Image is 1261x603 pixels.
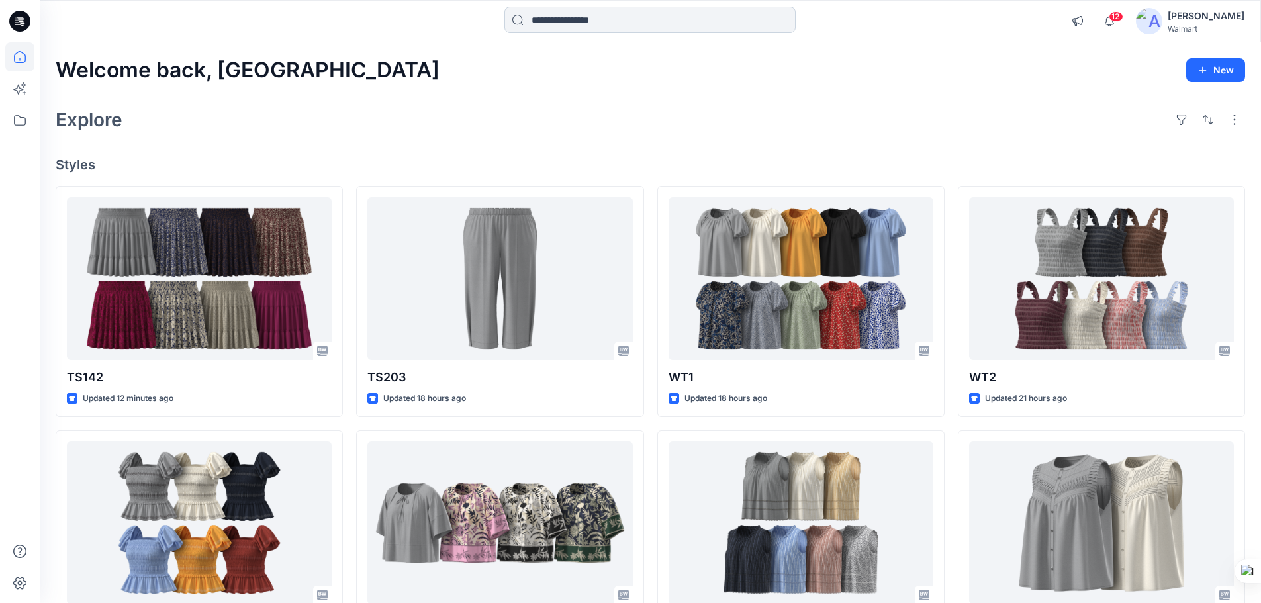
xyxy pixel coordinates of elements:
div: [PERSON_NAME] [1168,8,1244,24]
a: TS203 [367,197,632,361]
p: WT2 [969,368,1234,387]
a: WT2 [969,197,1234,361]
p: TS203 [367,368,632,387]
span: 12 [1109,11,1123,22]
p: TS142 [67,368,332,387]
p: Updated 18 hours ago [684,392,767,406]
img: avatar [1136,8,1162,34]
h2: Explore [56,109,122,130]
button: New [1186,58,1245,82]
a: TS142 [67,197,332,361]
div: Walmart [1168,24,1244,34]
p: Updated 18 hours ago [383,392,466,406]
h4: Styles [56,157,1245,173]
p: Updated 21 hours ago [985,392,1067,406]
h2: Welcome back, [GEOGRAPHIC_DATA] [56,58,440,83]
p: WT1 [669,368,933,387]
p: Updated 12 minutes ago [83,392,173,406]
a: WT1 [669,197,933,361]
